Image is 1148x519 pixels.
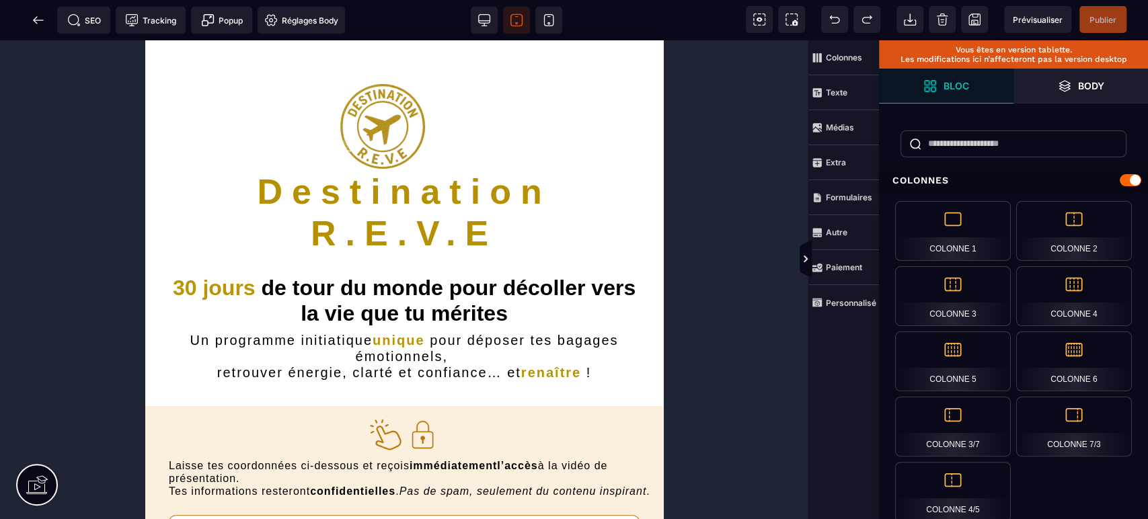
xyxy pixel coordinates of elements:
h2: Un programme initiatique pour déposer tes bagages émotionnels, retrouver énergie, clarté et confi... [20,292,498,340]
span: Ouvrir les calques [1013,69,1148,104]
span: Favicon [258,7,345,34]
div: Colonne 3 [895,266,1011,326]
strong: Autre [826,227,847,237]
div: Colonne 7/3 [1016,397,1132,456]
div: Colonne 1 [895,201,1011,261]
span: Capture d'écran [778,6,805,33]
strong: Médias [826,122,854,132]
span: Extra [808,145,879,180]
strong: Personnalisé [826,298,876,308]
strong: Bloc [944,81,969,91]
h1: de tour du monde pour décoller vers la vie que tu mérites [20,235,498,292]
span: Retour [25,7,52,34]
span: Défaire [821,6,848,33]
span: Créer une alerte modale [191,7,252,34]
strong: Paiement [826,262,862,272]
span: Enregistrer le contenu [1079,6,1126,33]
strong: Texte [826,87,847,97]
span: Prévisualiser [1013,15,1063,25]
strong: Body [1078,81,1104,91]
span: Métadata SEO [57,7,110,34]
span: Voir mobile [535,7,562,34]
div: Colonne 4 [1016,266,1132,326]
span: Autre [808,215,879,250]
img: 39d130436b8bf47ad0c60528f83477c9_padlock.png [259,376,296,413]
span: Code de suivi [116,7,186,34]
span: Voir les composants [746,6,773,33]
div: Colonne 3/7 [895,397,1011,456]
span: Texte [808,75,879,110]
span: Tracking [125,13,176,27]
span: Personnalisé [808,285,879,320]
strong: Formulaires [826,192,872,202]
span: Voir tablette [503,7,530,34]
span: SEO [67,13,101,27]
span: Nettoyage [929,6,956,33]
text: Laisse tes coordonnées ci-dessous et reçois à la vidéo de présentation. Tes informations resteron... [10,415,508,461]
img: 6bc32b15c6a1abf2dae384077174aadc_LOGOT15p.png [195,44,280,128]
span: Voir bureau [471,7,498,34]
strong: Extra [826,157,846,167]
span: Aperçu [1004,6,1071,33]
p: Vous êtes en version tablette. [886,45,1141,54]
span: Paiement [808,250,879,285]
span: Enregistrer [961,6,988,33]
span: Importer [896,6,923,33]
div: Colonne 6 [1016,331,1132,391]
span: Médias [808,110,879,145]
i: Pas de spam, seulement du contenu inspirant [254,445,502,456]
span: Afficher les vues [879,239,892,280]
span: Ouvrir les blocs [879,69,1013,104]
img: 6e4d6bb492642af8febf9bbbab80ad66_finger.png [222,376,259,413]
div: Colonne 5 [895,331,1011,391]
b: immédiatement [264,420,352,431]
span: Réglages Body [264,13,338,27]
span: Formulaires [808,180,879,215]
span: Popup [201,13,243,27]
div: Colonne 2 [1016,201,1132,261]
span: Rétablir [853,6,880,33]
div: Colonnes [879,168,1148,193]
b: confidentielles [165,445,250,456]
p: Les modifications ici n’affecteront pas la version desktop [886,54,1141,64]
b: l’accès [352,420,392,431]
strong: Colonnes [826,52,862,63]
span: Publier [1089,15,1116,25]
span: Colonnes [808,40,879,75]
